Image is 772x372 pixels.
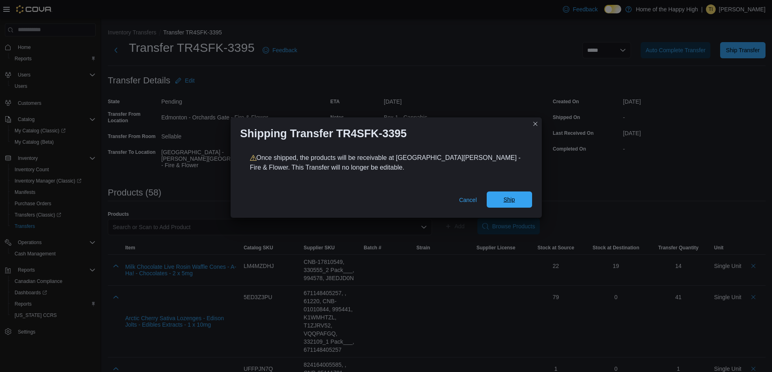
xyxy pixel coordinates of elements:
[487,191,532,208] button: Ship
[530,119,540,129] button: Closes this modal window
[456,192,480,208] button: Cancel
[240,127,407,140] h1: Shipping Transfer TR4SFK-3395
[250,153,522,172] p: Once shipped, the products will be receivable at [GEOGRAPHIC_DATA][PERSON_NAME] - Fire & Flower. ...
[503,196,515,204] span: Ship
[459,196,477,204] span: Cancel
